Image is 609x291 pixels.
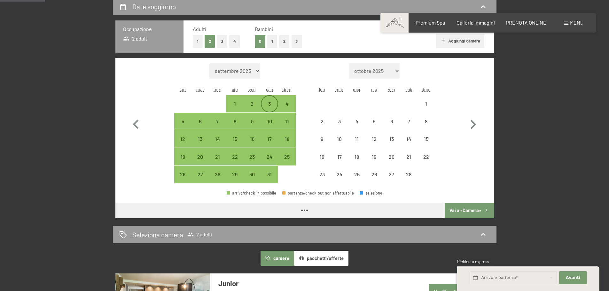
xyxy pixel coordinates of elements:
[418,130,435,148] div: arrivo/check-in non effettuabile
[418,113,435,130] div: Sun Feb 08 2026
[261,148,278,165] div: arrivo/check-in possibile
[174,113,191,130] div: arrivo/check-in possibile
[418,95,435,112] div: Sun Feb 01 2026
[418,130,435,148] div: Sun Feb 15 2026
[187,231,212,238] span: 2 adulti
[192,172,208,188] div: 27
[400,113,418,130] div: Sat Feb 07 2026
[267,35,277,48] button: 1
[127,63,145,183] button: Mese precedente
[209,148,226,165] div: Wed Jan 21 2026
[365,148,383,165] div: Thu Feb 19 2026
[226,166,244,183] div: Thu Jan 29 2026
[255,26,273,32] span: Bambini
[180,87,186,92] abbr: lunedì
[348,113,365,130] div: arrivo/check-in non effettuabile
[383,136,399,152] div: 13
[331,148,348,165] div: Tue Feb 17 2026
[418,154,434,170] div: 22
[365,130,383,148] div: arrivo/check-in non effettuabile
[262,154,277,170] div: 24
[383,113,400,130] div: arrivo/check-in non effettuabile
[261,251,294,265] button: camere
[226,113,244,130] div: Thu Jan 08 2026
[313,113,331,130] div: arrivo/check-in non effettuabile
[244,95,261,112] div: Fri Jan 02 2026
[294,251,348,265] button: pacchetti/offerte
[123,35,149,42] span: 2 adulti
[229,35,240,48] button: 4
[464,63,482,183] button: Mese successivo
[261,95,278,112] div: arrivo/check-in possibile
[401,172,417,188] div: 28
[422,87,431,92] abbr: domenica
[262,101,277,117] div: 3
[209,166,226,183] div: Wed Jan 28 2026
[331,166,348,183] div: Tue Feb 24 2026
[244,166,261,183] div: Fri Jan 30 2026
[418,148,435,165] div: Sun Feb 22 2026
[313,166,331,183] div: Mon Feb 23 2026
[255,35,265,48] button: 0
[445,203,494,218] button: Vai a «Camera»
[227,119,243,135] div: 8
[383,148,400,165] div: arrivo/check-in non effettuabile
[436,34,484,48] button: Aggiungi camera
[244,113,261,130] div: arrivo/check-in possibile
[244,130,261,148] div: Fri Jan 16 2026
[175,154,191,170] div: 19
[313,113,331,130] div: Mon Feb 02 2026
[349,154,365,170] div: 18
[123,26,176,33] h3: Occupazione
[244,95,261,112] div: arrivo/check-in possibile
[457,19,495,26] a: Galleria immagini
[400,113,418,130] div: arrivo/check-in non effettuabile
[262,119,277,135] div: 10
[400,148,418,165] div: Sat Feb 21 2026
[244,154,260,170] div: 23
[262,136,277,152] div: 17
[418,113,435,130] div: arrivo/check-in non effettuabile
[401,136,417,152] div: 14
[192,119,208,135] div: 6
[278,130,295,148] div: arrivo/check-in possibile
[261,166,278,183] div: arrivo/check-in possibile
[193,26,206,32] span: Adulti
[349,119,365,135] div: 4
[226,130,244,148] div: arrivo/check-in possibile
[209,130,226,148] div: arrivo/check-in possibile
[209,148,226,165] div: arrivo/check-in possibile
[174,166,191,183] div: arrivo/check-in possibile
[506,19,546,26] a: PRENOTA ONLINE
[418,101,434,117] div: 1
[174,148,191,165] div: arrivo/check-in possibile
[261,130,278,148] div: Sat Jan 17 2026
[278,95,295,112] div: arrivo/check-in possibile
[191,130,209,148] div: arrivo/check-in possibile
[383,172,399,188] div: 27
[227,136,243,152] div: 15
[244,172,260,188] div: 30
[365,113,383,130] div: arrivo/check-in non effettuabile
[416,19,445,26] span: Premium Spa
[331,113,348,130] div: arrivo/check-in non effettuabile
[332,172,347,188] div: 24
[366,154,382,170] div: 19
[249,87,256,92] abbr: venerdì
[191,113,209,130] div: arrivo/check-in possibile
[261,113,278,130] div: arrivo/check-in possibile
[244,148,261,165] div: arrivo/check-in possibile
[365,130,383,148] div: Thu Feb 12 2026
[209,119,225,135] div: 7
[175,172,191,188] div: 26
[227,191,276,195] div: arrivo/check-in possibile
[319,87,325,92] abbr: lunedì
[244,119,260,135] div: 9
[209,172,225,188] div: 28
[365,113,383,130] div: Thu Feb 05 2026
[227,154,243,170] div: 22
[383,130,400,148] div: arrivo/check-in non effettuabile
[383,130,400,148] div: Fri Feb 13 2026
[331,148,348,165] div: arrivo/check-in non effettuabile
[226,95,244,112] div: Thu Jan 01 2026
